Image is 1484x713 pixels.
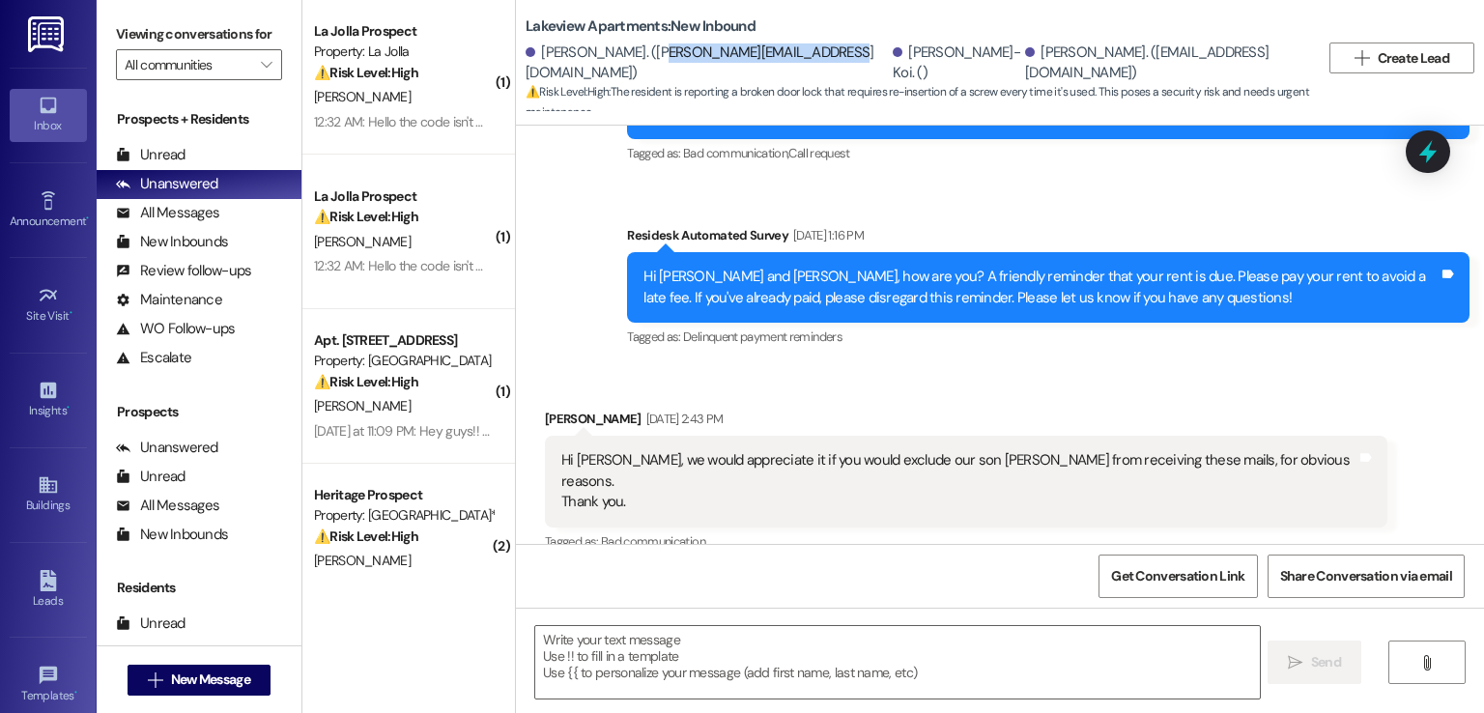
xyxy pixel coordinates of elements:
[788,145,849,161] span: Call request
[627,225,1470,252] div: Residesk Automated Survey
[1329,43,1474,73] button: Create Lead
[116,174,218,194] div: Unanswered
[116,203,219,223] div: All Messages
[97,578,301,598] div: Residents
[526,84,609,100] strong: ⚠️ Risk Level: High
[314,351,493,371] div: Property: [GEOGRAPHIC_DATA]
[683,145,788,161] span: Bad communication ,
[125,49,251,80] input: All communities
[314,552,411,569] span: [PERSON_NAME]
[601,533,705,550] span: Bad communication
[1311,652,1341,672] span: Send
[314,397,411,414] span: [PERSON_NAME]
[314,42,493,62] div: Property: La Jolla
[97,402,301,422] div: Prospects
[314,330,493,351] div: Apt. [STREET_ADDRESS]
[314,528,418,545] strong: ⚠️ Risk Level: High
[171,670,250,690] span: New Message
[627,323,1470,351] div: Tagged as:
[545,528,1387,556] div: Tagged as:
[86,212,89,225] span: •
[10,564,87,616] a: Leads
[74,686,77,699] span: •
[314,485,493,505] div: Heritage Prospect
[10,374,87,426] a: Insights •
[627,139,1470,167] div: Tagged as:
[28,16,68,52] img: ResiDesk Logo
[116,467,185,487] div: Unread
[314,257,519,274] div: 12:32 AM: Hello the code isn't working
[314,113,519,130] div: 12:32 AM: Hello the code isn't working
[1268,641,1361,684] button: Send
[67,401,70,414] span: •
[1355,50,1369,66] i: 
[893,43,1020,84] div: [PERSON_NAME]-Koi. ()
[70,306,72,320] span: •
[1099,555,1257,598] button: Get Conversation Link
[116,290,222,310] div: Maintenance
[314,186,493,207] div: La Jolla Prospect
[1025,43,1305,84] div: [PERSON_NAME]. ([EMAIL_ADDRESS][DOMAIN_NAME])
[1268,555,1465,598] button: Share Conversation via email
[116,496,219,516] div: All Messages
[314,21,493,42] div: La Jolla Prospect
[1111,566,1244,586] span: Get Conversation Link
[10,89,87,141] a: Inbox
[314,88,411,105] span: [PERSON_NAME]
[526,43,888,84] div: [PERSON_NAME]. ([PERSON_NAME][EMAIL_ADDRESS][DOMAIN_NAME])
[526,82,1320,124] span: : The resident is reporting a broken door lock that requires re-insertion of a screw every time i...
[1288,655,1302,670] i: 
[116,348,191,368] div: Escalate
[128,665,271,696] button: New Message
[314,208,418,225] strong: ⚠️ Risk Level: High
[314,233,411,250] span: [PERSON_NAME]
[116,525,228,545] div: New Inbounds
[561,450,1356,512] div: Hi [PERSON_NAME], we would appreciate it if you would exclude our son [PERSON_NAME] from receivin...
[1378,48,1449,69] span: Create Lead
[1419,655,1434,670] i: 
[116,261,251,281] div: Review follow-ups
[116,319,235,339] div: WO Follow-ups
[788,225,864,245] div: [DATE] 1:16 PM
[116,438,218,458] div: Unanswered
[314,64,418,81] strong: ⚠️ Risk Level: High
[10,659,87,711] a: Templates •
[116,145,185,165] div: Unread
[314,373,418,390] strong: ⚠️ Risk Level: High
[314,505,493,526] div: Property: [GEOGRAPHIC_DATA]*
[116,19,282,49] label: Viewing conversations for
[116,232,228,252] div: New Inbounds
[10,469,87,521] a: Buildings
[642,409,724,429] div: [DATE] 2:43 PM
[116,642,218,663] div: Unanswered
[148,672,162,688] i: 
[545,409,1387,436] div: [PERSON_NAME]
[643,267,1439,308] div: Hi [PERSON_NAME] and [PERSON_NAME], how are you? A friendly reminder that your rent is due. Pleas...
[683,328,842,345] span: Delinquent payment reminders
[1280,566,1452,586] span: Share Conversation via email
[116,613,185,634] div: Unread
[10,279,87,331] a: Site Visit •
[261,57,271,72] i: 
[97,109,301,129] div: Prospects + Residents
[526,16,756,37] b: Lakeview Apartments: New Inbound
